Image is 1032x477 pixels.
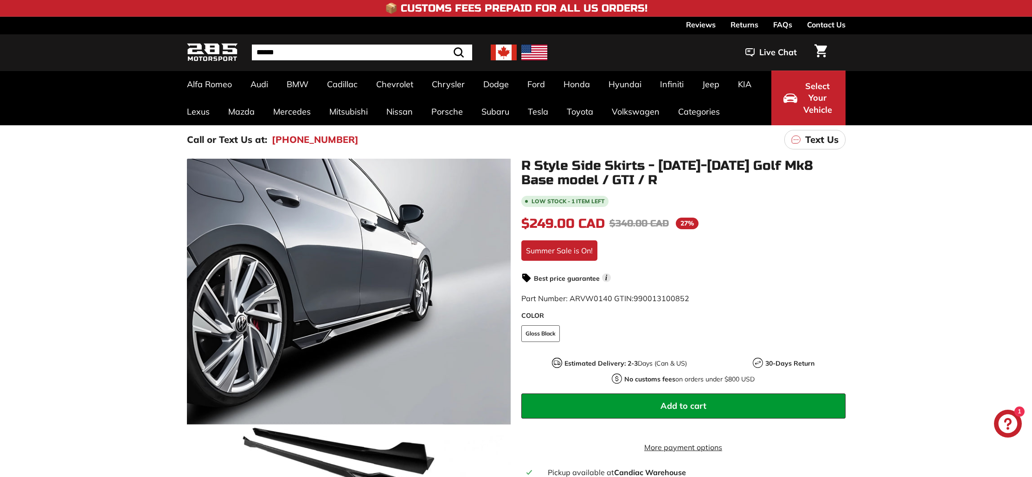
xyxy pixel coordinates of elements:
[385,3,647,14] h4: 📦 Customs Fees Prepaid for All US Orders!
[318,71,367,98] a: Cadillac
[602,273,611,282] span: i
[807,17,846,32] a: Contact Us
[532,199,605,204] span: Low stock - 1 item left
[422,98,472,125] a: Porsche
[521,159,846,187] h1: R Style Side Skirts - [DATE]-[DATE] Golf Mk8 Base model / GTI / R
[805,133,839,147] p: Text Us
[731,17,758,32] a: Returns
[187,133,267,147] p: Call or Text Us at:
[991,410,1025,440] inbox-online-store-chat: Shopify online store chat
[521,311,846,321] label: COLOR
[651,71,693,98] a: Infiniti
[178,71,241,98] a: Alfa Romeo
[686,17,716,32] a: Reviews
[809,37,833,68] a: Cart
[564,359,687,368] p: Days (Can & US)
[534,274,600,283] strong: Best price guarantee
[669,98,729,125] a: Categories
[660,400,706,411] span: Add to cart
[599,71,651,98] a: Hyundai
[264,98,320,125] a: Mercedes
[634,294,689,303] span: 990013100852
[521,240,597,261] div: Summer Sale is On!
[564,359,638,367] strong: Estimated Delivery: 2-3
[733,41,809,64] button: Live Chat
[609,218,669,229] span: $340.00 CAD
[521,393,846,419] button: Add to cart
[676,218,699,229] span: 27%
[521,216,605,232] span: $249.00 CAD
[521,442,846,453] a: More payment options
[802,80,833,116] span: Select Your Vehicle
[771,71,846,125] button: Select Your Vehicle
[765,359,814,367] strong: 30-Days Return
[614,468,686,477] strong: Candiac Warehouse
[603,98,669,125] a: Volkswagen
[252,45,472,60] input: Search
[423,71,474,98] a: Chrysler
[624,375,675,383] strong: No customs fees
[474,71,518,98] a: Dodge
[472,98,519,125] a: Subaru
[272,133,359,147] a: [PHONE_NUMBER]
[521,294,689,303] span: Part Number: ARVW0140 GTIN:
[624,374,755,384] p: on orders under $800 USD
[320,98,377,125] a: Mitsubishi
[367,71,423,98] a: Chevrolet
[784,130,846,149] a: Text Us
[241,71,277,98] a: Audi
[219,98,264,125] a: Mazda
[518,71,554,98] a: Ford
[729,71,761,98] a: KIA
[693,71,729,98] a: Jeep
[759,46,797,58] span: Live Chat
[558,98,603,125] a: Toyota
[519,98,558,125] a: Tesla
[773,17,792,32] a: FAQs
[554,71,599,98] a: Honda
[187,42,238,64] img: Logo_285_Motorsport_areodynamics_components
[178,98,219,125] a: Lexus
[277,71,318,98] a: BMW
[377,98,422,125] a: Nissan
